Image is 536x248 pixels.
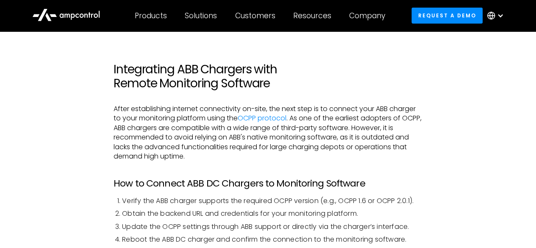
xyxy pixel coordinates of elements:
[135,11,167,20] div: Products
[349,11,385,20] div: Company
[114,104,422,161] p: After establishing internet connectivity on-site, the next step is to connect your ABB charger to...
[114,62,422,91] h2: Integrating ABB Chargers with Remote Monitoring Software
[185,11,217,20] div: Solutions
[238,113,286,123] a: OCPP protocol
[235,11,275,20] div: Customers
[114,178,422,189] h3: How to Connect ABB DC Chargers to Monitoring Software
[122,196,422,206] li: Verify the ABB charger supports the required OCPP version (e.g., OCPP 1.6 or OCPP 2.0.1).
[293,11,331,20] div: Resources
[122,222,422,231] li: Update the OCPP settings through ABB support or directly via the charger’s interface.
[411,8,483,23] a: Request a demo
[122,209,422,218] li: Obtain the backend URL and credentials for your monitoring platform.
[122,235,422,244] li: Reboot the ABB DC charger and confirm the connection to the monitoring software.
